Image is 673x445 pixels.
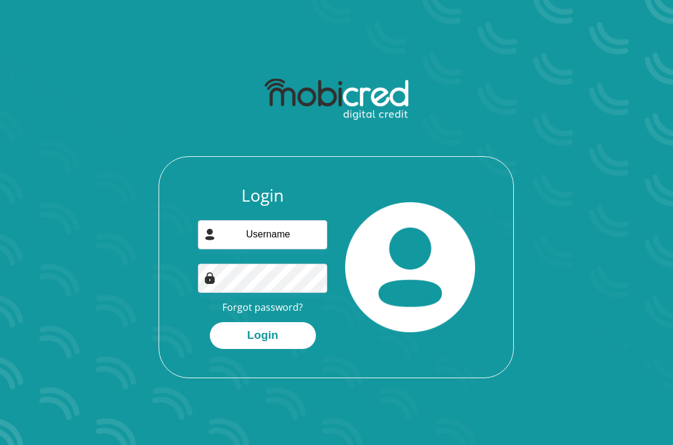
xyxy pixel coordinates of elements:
[198,186,327,206] h3: Login
[198,220,327,249] input: Username
[204,228,216,240] img: user-icon image
[265,79,408,120] img: mobicred logo
[210,322,316,349] button: Login
[204,272,216,284] img: Image
[222,301,303,314] a: Forgot password?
